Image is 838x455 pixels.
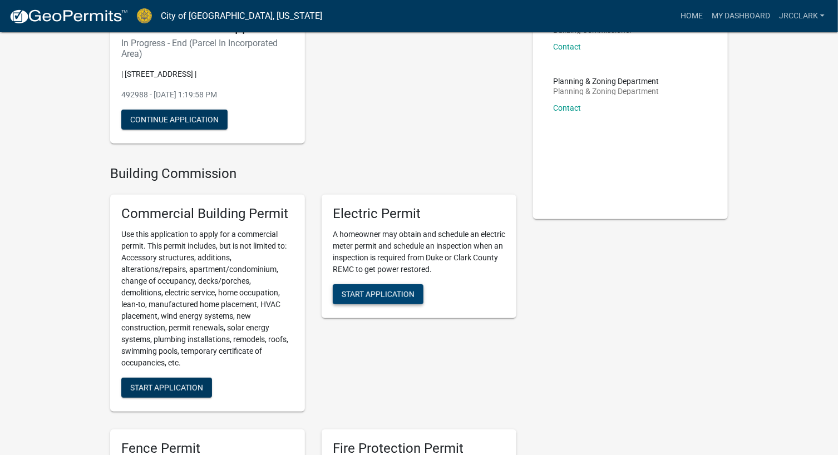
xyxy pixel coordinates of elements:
[121,89,294,101] p: 492988 - [DATE] 1:19:58 PM
[130,383,203,392] span: Start Application
[121,206,294,222] h5: Commercial Building Permit
[121,110,228,130] button: Continue Application
[333,206,505,222] h5: Electric Permit
[333,229,505,275] p: A homeowner may obtain and schedule an electric meter permit and schedule an inspection when an i...
[121,378,212,398] button: Start Application
[333,284,423,304] button: Start Application
[553,103,581,112] a: Contact
[553,42,581,51] a: Contact
[553,77,659,85] p: Planning & Zoning Department
[121,229,294,369] p: Use this application to apply for a commercial permit. This permit includes, but is not limited t...
[121,38,294,59] h6: In Progress - End (Parcel In Incorporated Area)
[775,6,829,27] a: jrcclark
[676,6,707,27] a: Home
[161,7,322,26] a: City of [GEOGRAPHIC_DATA], [US_STATE]
[137,8,152,23] img: City of Jeffersonville, Indiana
[553,87,659,95] p: Planning & Zoning Department
[110,166,516,182] h4: Building Commission
[121,68,294,80] p: | [STREET_ADDRESS] |
[707,6,775,27] a: My Dashboard
[342,290,415,299] span: Start Application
